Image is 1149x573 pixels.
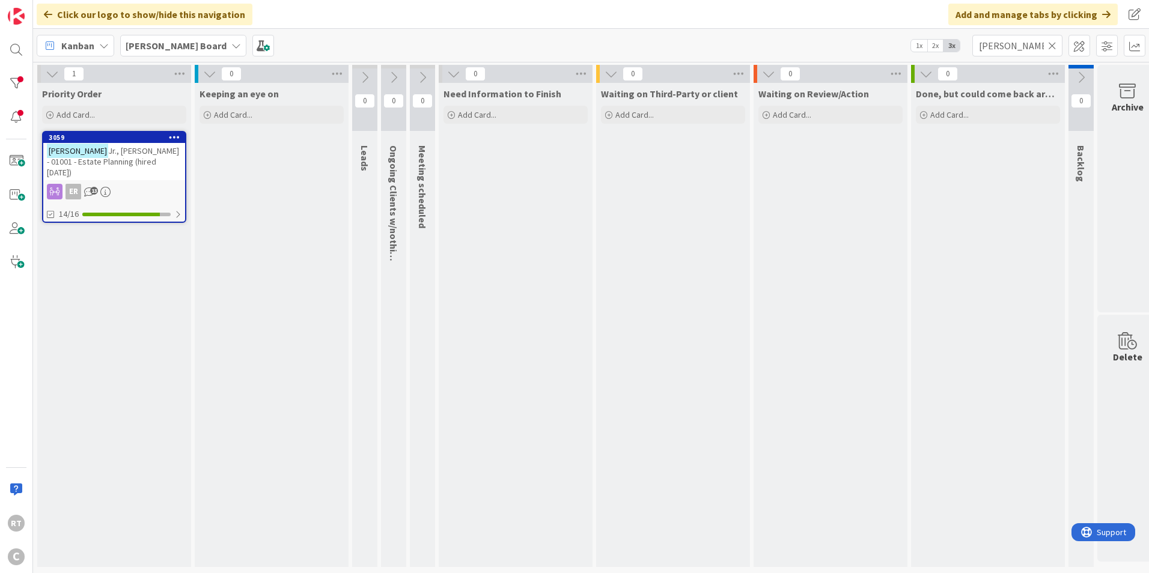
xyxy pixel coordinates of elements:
[615,109,654,120] span: Add Card...
[90,187,98,195] span: 13
[43,132,185,143] div: 3059
[916,88,1060,100] span: Done, but could come back around
[465,67,486,81] span: 0
[37,4,252,25] div: Click our logo to show/hide this navigation
[47,144,108,157] mark: [PERSON_NAME]
[911,40,927,52] span: 1x
[383,94,404,108] span: 0
[972,35,1062,56] input: Quick Filter...
[8,548,25,565] div: C
[359,145,371,171] span: Leads
[200,88,279,100] span: Keeping an eye on
[601,88,738,100] span: Waiting on Third-Party or client
[1075,145,1087,182] span: Backlog
[443,88,561,100] span: Need Information to Finish
[623,67,643,81] span: 0
[1113,350,1142,364] div: Delete
[412,94,433,108] span: 0
[25,2,55,16] span: Support
[773,109,811,120] span: Add Card...
[66,184,81,199] div: ER
[1071,94,1091,108] span: 0
[8,8,25,25] img: Visit kanbanzone.com
[780,67,800,81] span: 0
[943,40,960,52] span: 3x
[214,109,252,120] span: Add Card...
[126,40,227,52] b: [PERSON_NAME] Board
[8,515,25,532] div: RT
[937,67,958,81] span: 0
[43,132,185,180] div: 3059[PERSON_NAME]Jr., [PERSON_NAME] - 01001 - Estate Planning (hired [DATE])
[458,109,496,120] span: Add Card...
[355,94,375,108] span: 0
[43,184,185,199] div: ER
[42,131,186,223] a: 3059[PERSON_NAME]Jr., [PERSON_NAME] - 01001 - Estate Planning (hired [DATE])ER14/16
[416,145,428,228] span: Meeting scheduled
[1112,100,1144,114] div: Archive
[930,109,969,120] span: Add Card...
[56,109,95,120] span: Add Card...
[221,67,242,81] span: 0
[42,88,102,100] span: Priority Order
[388,145,400,283] span: Ongoing Clients w/nothing ATM
[61,38,94,53] span: Kanban
[47,145,179,178] span: Jr., [PERSON_NAME] - 01001 - Estate Planning (hired [DATE])
[948,4,1118,25] div: Add and manage tabs by clicking
[758,88,869,100] span: Waiting on Review/Action
[59,208,79,220] span: 14/16
[927,40,943,52] span: 2x
[49,133,185,142] div: 3059
[64,67,84,81] span: 1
